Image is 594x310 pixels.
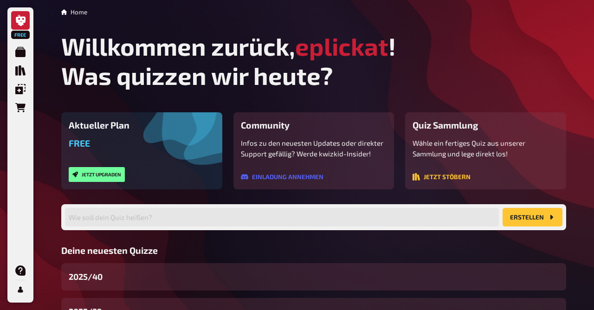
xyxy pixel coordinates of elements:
[413,120,559,130] h3: Quiz Sammlung
[413,138,559,159] p: Wähle ein fertiges Quiz aus unserer Sammlung und lege direkt los!
[61,245,566,256] h3: Deine neuesten Quizze
[71,7,87,17] li: Home
[241,173,323,181] button: Einladung annehmen
[241,174,323,182] a: Einladung annehmen
[241,138,387,159] p: Infos zu den neuesten Updates oder direkter Support gefällig? Werde kwizkid-Insider!
[65,208,499,226] input: Wie soll dein Quiz heißen?
[413,174,471,182] a: Jetzt stöbern
[241,120,387,130] h3: Community
[69,120,215,130] h3: Aktueller Plan
[61,263,566,291] a: 2025/40
[503,208,562,226] button: Erstellen
[12,32,29,38] span: Free
[69,167,125,182] button: Jetzt upgraden
[295,32,388,61] span: eplickat
[69,271,103,283] span: 2025/40
[69,138,90,149] span: Free
[413,173,471,181] button: Jetzt stöbern
[61,32,566,90] h1: Willkommen zurück, ! Was quizzen wir heute?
